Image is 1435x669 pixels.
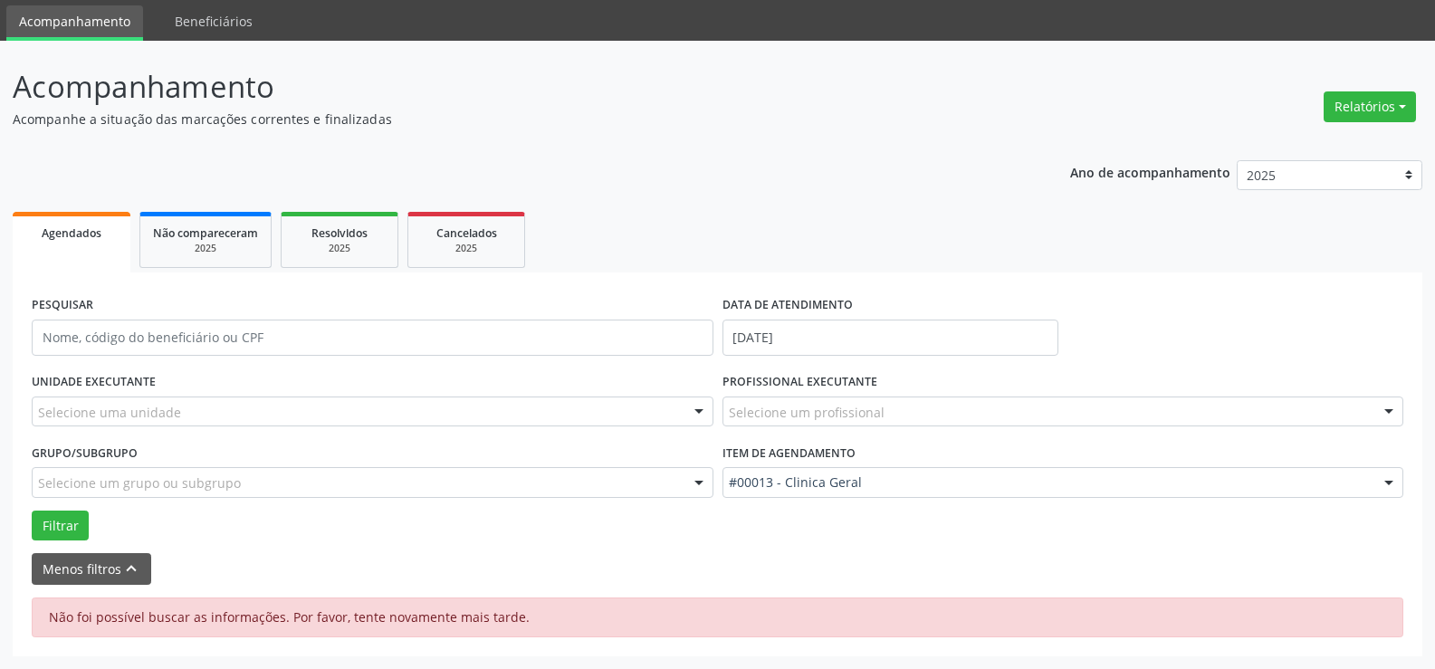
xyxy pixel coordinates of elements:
div: 2025 [421,242,512,255]
input: Nome, código do beneficiário ou CPF [32,320,713,356]
a: Beneficiários [162,5,265,37]
span: Agendados [42,225,101,241]
label: UNIDADE EXECUTANTE [32,368,156,397]
p: Acompanhamento [13,64,1000,110]
p: Acompanhe a situação das marcações correntes e finalizadas [13,110,1000,129]
button: Filtrar [32,511,89,541]
div: 2025 [294,242,385,255]
span: Não compareceram [153,225,258,241]
label: PESQUISAR [32,291,93,320]
button: Relatórios [1324,91,1416,122]
label: Grupo/Subgrupo [32,439,138,467]
button: Menos filtroskeyboard_arrow_up [32,553,151,585]
input: Selecione um intervalo [722,320,1058,356]
label: Item de agendamento [722,439,856,467]
a: Acompanhamento [6,5,143,41]
span: Selecione uma unidade [38,403,181,422]
span: #00013 - Clinica Geral [729,473,1367,492]
span: Resolvidos [311,225,368,241]
label: DATA DE ATENDIMENTO [722,291,853,320]
span: Cancelados [436,225,497,241]
div: 2025 [153,242,258,255]
p: Ano de acompanhamento [1070,160,1230,183]
i: keyboard_arrow_up [121,559,141,578]
label: PROFISSIONAL EXECUTANTE [722,368,877,397]
div: Não foi possível buscar as informações. Por favor, tente novamente mais tarde. [32,597,1403,637]
span: Selecione um grupo ou subgrupo [38,473,241,492]
span: Selecione um profissional [729,403,885,422]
